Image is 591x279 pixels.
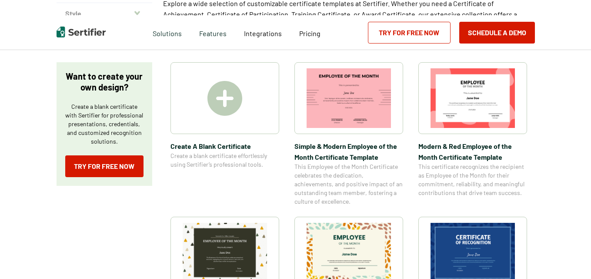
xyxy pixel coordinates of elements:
span: Simple & Modern Employee of the Month Certificate Template [294,141,403,162]
a: Integrations [244,27,282,38]
span: Create A Blank Certificate [170,141,279,151]
span: This Employee of the Month Certificate celebrates the dedication, achievements, and positive impa... [294,162,403,206]
a: Pricing [299,27,321,38]
span: Modern & Red Employee of the Month Certificate Template [418,141,527,162]
a: Modern & Red Employee of the Month Certificate TemplateModern & Red Employee of the Month Certifi... [418,62,527,206]
span: This certificate recognizes the recipient as Employee of the Month for their commitment, reliabil... [418,162,527,197]
p: Want to create your own design? [65,71,144,93]
span: Solutions [153,27,182,38]
span: Create a blank certificate effortlessly using Sertifier’s professional tools. [170,151,279,169]
a: Try for Free Now [65,155,144,177]
span: Integrations [244,29,282,37]
img: Simple & Modern Employee of the Month Certificate Template [307,68,391,128]
a: Try for Free Now [368,22,451,44]
img: Modern & Red Employee of the Month Certificate Template [431,68,515,128]
button: Style [57,3,152,24]
img: Sertifier | Digital Credentialing Platform [57,27,106,37]
p: Create a blank certificate with Sertifier for professional presentations, credentials, and custom... [65,102,144,146]
span: Pricing [299,29,321,37]
span: Features [199,27,227,38]
img: Create A Blank Certificate [207,81,242,116]
a: Simple & Modern Employee of the Month Certificate TemplateSimple & Modern Employee of the Month C... [294,62,403,206]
